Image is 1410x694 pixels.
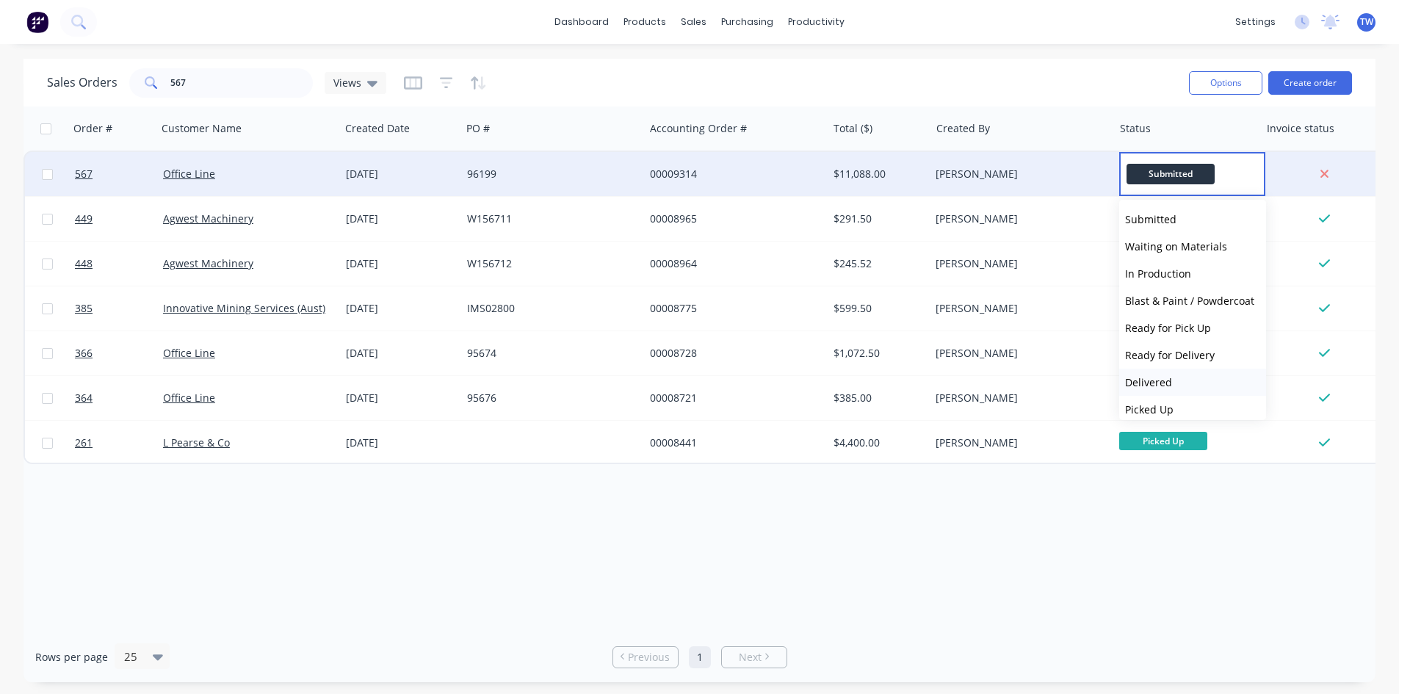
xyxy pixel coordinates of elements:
[936,256,1099,271] div: [PERSON_NAME]
[346,435,455,450] div: [DATE]
[936,346,1099,361] div: [PERSON_NAME]
[781,11,852,33] div: productivity
[75,212,93,226] span: 449
[936,212,1099,226] div: [PERSON_NAME]
[1119,260,1266,287] button: In Production
[346,391,455,405] div: [DATE]
[1125,294,1254,308] span: Blast & Paint / Powdercoat
[162,121,242,136] div: Customer Name
[163,256,253,270] a: Agwest Machinery
[722,650,787,665] a: Next page
[834,391,919,405] div: $385.00
[936,391,1099,405] div: [PERSON_NAME]
[47,76,117,90] h1: Sales Orders
[650,121,747,136] div: Accounting Order #
[673,11,714,33] div: sales
[163,167,215,181] a: Office Line
[75,197,163,241] a: 449
[834,346,919,361] div: $1,072.50
[75,242,163,286] a: 448
[936,121,990,136] div: Created By
[466,121,490,136] div: PO #
[1119,233,1266,260] button: Waiting on Materials
[1228,11,1283,33] div: settings
[689,646,711,668] a: Page 1 is your current page
[607,646,793,668] ul: Pagination
[75,435,93,450] span: 261
[170,68,314,98] input: Search...
[467,301,630,316] div: IMS02800
[1268,71,1352,95] button: Create order
[834,301,919,316] div: $599.50
[1119,206,1266,233] button: Submitted
[1125,402,1174,416] span: Picked Up
[75,152,163,196] a: 567
[1189,71,1262,95] button: Options
[834,212,919,226] div: $291.50
[75,421,163,465] a: 261
[1125,375,1172,389] span: Delivered
[1127,164,1215,184] span: Submitted
[75,391,93,405] span: 364
[1119,369,1266,396] button: Delivered
[163,435,230,449] a: L Pearse & Co
[163,346,215,360] a: Office Line
[714,11,781,33] div: purchasing
[163,301,361,315] a: Innovative Mining Services (Aust) Pty Ltd
[163,391,215,405] a: Office Line
[75,256,93,271] span: 448
[650,167,813,181] div: 00009314
[1125,212,1176,226] span: Submitted
[75,167,93,181] span: 567
[834,435,919,450] div: $4,400.00
[75,331,163,375] a: 366
[650,346,813,361] div: 00008728
[1125,321,1211,335] span: Ready for Pick Up
[650,256,813,271] div: 00008964
[834,256,919,271] div: $245.52
[1119,314,1266,341] button: Ready for Pick Up
[739,650,762,665] span: Next
[75,286,163,330] a: 385
[650,435,813,450] div: 00008441
[628,650,670,665] span: Previous
[163,212,253,225] a: Agwest Machinery
[346,256,455,271] div: [DATE]
[346,301,455,316] div: [DATE]
[1119,287,1266,314] button: Blast & Paint / Powdercoat
[1360,15,1373,29] span: TW
[75,346,93,361] span: 366
[333,75,361,90] span: Views
[1119,432,1207,450] span: Picked Up
[834,121,872,136] div: Total ($)
[346,167,455,181] div: [DATE]
[467,346,630,361] div: 95674
[1125,239,1227,253] span: Waiting on Materials
[1267,121,1334,136] div: Invoice status
[1120,121,1151,136] div: Status
[346,212,455,226] div: [DATE]
[616,11,673,33] div: products
[1125,267,1191,281] span: In Production
[467,167,630,181] div: 96199
[547,11,616,33] a: dashboard
[613,650,678,665] a: Previous page
[936,301,1099,316] div: [PERSON_NAME]
[467,256,630,271] div: W156712
[26,11,48,33] img: Factory
[346,346,455,361] div: [DATE]
[650,212,813,226] div: 00008965
[936,167,1099,181] div: [PERSON_NAME]
[35,650,108,665] span: Rows per page
[1125,348,1215,362] span: Ready for Delivery
[650,301,813,316] div: 00008775
[936,435,1099,450] div: [PERSON_NAME]
[467,391,630,405] div: 95676
[345,121,410,136] div: Created Date
[650,391,813,405] div: 00008721
[75,301,93,316] span: 385
[834,167,919,181] div: $11,088.00
[1119,341,1266,369] button: Ready for Delivery
[1119,396,1266,423] button: Picked Up
[75,376,163,420] a: 364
